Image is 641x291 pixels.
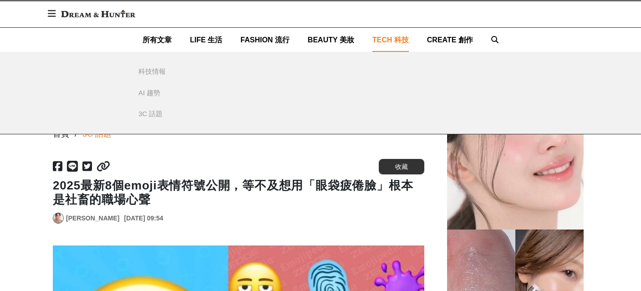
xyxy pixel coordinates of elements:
[124,214,163,223] div: [DATE] 09:54
[82,128,112,140] a: 3C 話題
[53,213,63,223] img: Avatar
[53,179,424,207] h1: 2025最新8個emoji表情符號公開，等不及想用「眼袋疲倦臉」根本是社畜的職場心聲
[53,128,69,140] div: 首頁
[53,213,64,224] a: Avatar
[75,128,77,140] div: /
[56,5,140,22] img: Dream & Hunter
[138,88,160,98] div: AI 趨勢
[138,109,184,119] a: 3C 話題
[308,36,354,44] span: BEAUTY 美妝
[372,28,409,52] a: TECH 科技
[427,36,473,44] span: CREATE 創作
[372,36,409,44] span: TECH 科技
[142,28,172,52] a: 所有文章
[138,66,184,77] a: 科技情報
[379,159,424,174] button: 收藏
[66,214,119,223] a: [PERSON_NAME]
[308,28,354,52] a: BEAUTY 美妝
[138,66,166,77] div: 科技情報
[142,36,172,44] span: 所有文章
[240,36,290,44] span: FASHION 流行
[138,88,184,98] a: AI 趨勢
[190,36,222,44] span: LIFE 生活
[138,109,163,119] div: 3C 話題
[190,28,222,52] a: LIFE 生活
[240,28,290,52] a: FASHION 流行
[427,28,473,52] a: CREATE 創作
